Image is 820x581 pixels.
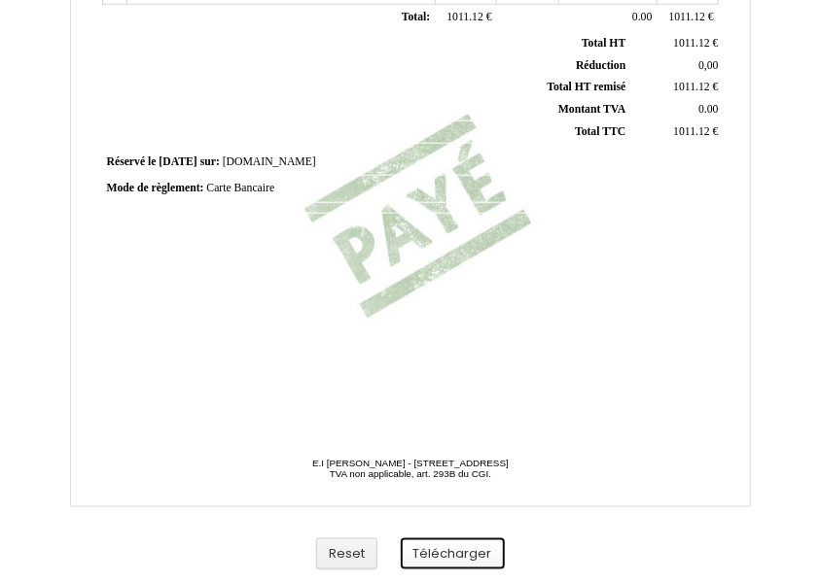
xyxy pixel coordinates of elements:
[629,33,722,54] td: €
[582,37,625,50] span: Total HT
[673,37,710,50] span: 1011.12
[435,5,496,32] td: €
[401,538,505,570] button: Télécharger
[206,182,274,194] span: Carte Bancaire
[629,120,722,143] td: €
[316,538,377,570] button: Reset
[737,494,805,566] iframe: Chat
[673,81,710,93] span: 1011.12
[547,81,625,93] span: Total HT remisé
[330,468,491,479] span: TVA non applicable, art. 293B du CGI.
[673,125,710,138] span: 1011.12
[658,5,719,32] td: €
[576,59,625,72] span: Réduction
[558,103,625,116] span: Montant TVA
[629,77,722,99] td: €
[312,458,509,468] span: E.I [PERSON_NAME] - [STREET_ADDRESS]
[446,11,483,23] span: 1011.12
[698,59,718,72] span: 0,00
[402,11,430,23] span: Total:
[698,103,718,116] span: 0.00
[107,182,204,194] span: Mode de règlement:
[200,155,220,168] span: sur:
[669,11,706,23] span: 1011.12
[632,11,652,23] span: 0.00
[575,125,625,138] span: Total TTC
[223,155,316,168] span: [DOMAIN_NAME]
[159,155,196,168] span: [DATE]
[107,155,157,168] span: Réservé le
